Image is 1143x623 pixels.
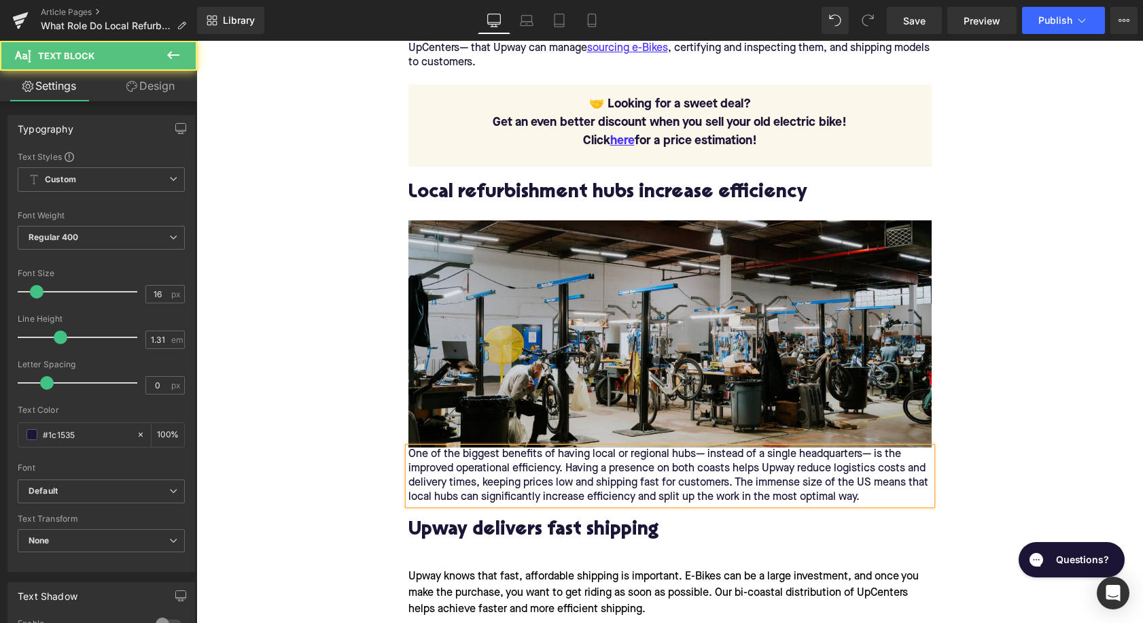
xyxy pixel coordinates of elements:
span: Text Block [38,50,94,61]
a: Tablet [543,7,576,34]
b: Regular 400 [29,232,79,242]
b: None [29,535,50,545]
div: Letter Spacing [18,360,185,369]
div: Text Transform [18,514,185,524]
iframe: Gorgias live chat messenger [815,496,933,541]
div: Font Weight [18,211,185,220]
i: Default [29,486,58,497]
div: One of the biggest benefits of having local or regional hubs— instead of a single headquarters— i... [212,407,735,464]
h2: Upway delivers fast shipping [212,479,735,501]
button: More [1110,7,1138,34]
a: Preview [947,7,1017,34]
font: Get an even better discount when you sell your old electric bike! Click for a price estimation! [296,75,650,106]
a: New Library [197,7,264,34]
a: Design [101,71,200,101]
button: Undo [822,7,849,34]
img: Upway UpCenter Brooklyn [212,180,735,407]
a: Article Pages [41,7,197,18]
div: % [152,423,184,447]
span: px [171,290,183,299]
span: What Role Do Local Refurbishment Hubs In the [GEOGRAPHIC_DATA] Play in Certified Programs? [41,20,171,31]
span: Publish [1038,15,1072,26]
a: Laptop [510,7,543,34]
a: Mobile [576,7,608,34]
div: Text Shadow [18,583,77,602]
span: px [171,381,183,390]
span: em [171,335,183,344]
span: Library [223,14,255,27]
input: Color [43,427,130,442]
a: Desktop [478,7,510,34]
div: Font Size [18,269,185,278]
b: Custom [45,174,76,186]
div: Font [18,463,185,473]
a: here [414,91,438,110]
a: sourcing e-Bikes [391,1,472,15]
span: Preview [964,14,1000,28]
font: 🤝 Looking for a sweet deal? [393,57,555,69]
div: Typography [18,116,73,135]
div: Line Height [18,314,185,324]
div: Text Styles [18,151,185,162]
span: Save [903,14,926,28]
button: Redo [854,7,881,34]
button: Publish [1022,7,1105,34]
div: Open Intercom Messenger [1097,577,1129,609]
div: Text Color [18,405,185,415]
h2: Local refurbishment hubs increase efficiency [212,142,735,163]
